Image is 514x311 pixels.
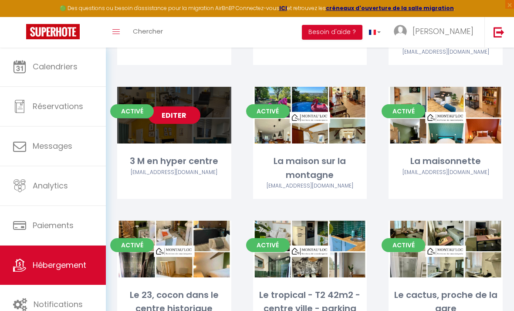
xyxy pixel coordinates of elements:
div: Airbnb [389,48,503,56]
button: Besoin d'aide ? [302,25,362,40]
div: La maison sur la montagne [253,154,367,182]
a: Chercher [126,17,169,48]
div: 3 M en hyper centre [117,154,231,168]
div: La maisonnette [389,154,503,168]
span: Notifications [34,299,83,310]
a: Editer [148,106,200,124]
span: Activé [110,104,154,118]
span: Réservations [33,101,83,112]
span: Activé [246,104,290,118]
img: ... [394,25,407,38]
span: Calendriers [33,61,78,72]
button: Ouvrir le widget de chat LiveChat [7,3,33,30]
img: Super Booking [26,24,80,39]
div: Airbnb [117,168,231,177]
span: Activé [110,238,154,252]
span: Activé [382,104,425,118]
a: ICI [279,4,287,12]
span: [PERSON_NAME] [413,26,473,37]
img: logout [494,27,504,38]
span: Activé [246,238,290,252]
div: Airbnb [253,182,367,190]
span: Activé [382,238,425,252]
span: Paiements [33,220,74,231]
span: Messages [33,140,72,151]
span: Analytics [33,180,68,191]
a: créneaux d'ouverture de la salle migration [326,4,454,12]
a: ... [PERSON_NAME] [387,17,484,48]
div: Airbnb [389,168,503,177]
span: Chercher [133,27,163,36]
span: Hébergement [33,260,86,270]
